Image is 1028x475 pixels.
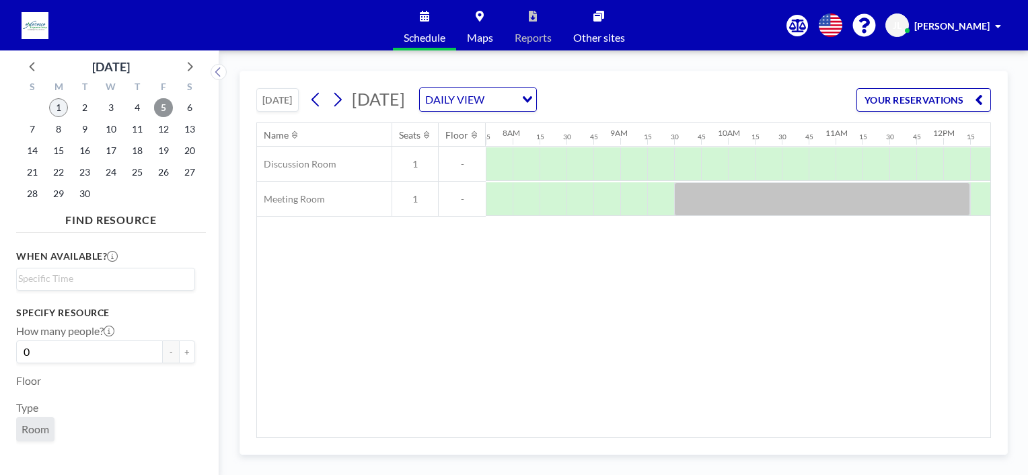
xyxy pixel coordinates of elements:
[75,184,94,203] span: Tuesday, September 30, 2025
[75,120,94,139] span: Tuesday, September 9, 2025
[718,128,740,138] div: 10AM
[98,79,124,97] div: W
[423,91,487,108] span: DAILY VIEW
[778,133,786,141] div: 30
[154,120,173,139] span: Friday, September 12, 2025
[180,163,199,182] span: Saturday, September 27, 2025
[20,79,46,97] div: S
[128,120,147,139] span: Thursday, September 11, 2025
[23,184,42,203] span: Sunday, September 28, 2025
[18,271,187,286] input: Search for option
[856,88,991,112] button: YOUR RESERVATIONS
[16,401,38,414] label: Type
[180,120,199,139] span: Saturday, September 13, 2025
[154,163,173,182] span: Friday, September 26, 2025
[467,32,493,43] span: Maps
[256,88,299,112] button: [DATE]
[176,79,203,97] div: S
[563,133,571,141] div: 30
[590,133,598,141] div: 45
[913,133,921,141] div: 45
[488,91,514,108] input: Search for option
[180,98,199,117] span: Saturday, September 6, 2025
[515,32,552,43] span: Reports
[967,133,975,141] div: 15
[404,32,445,43] span: Schedule
[75,163,94,182] span: Tuesday, September 23, 2025
[124,79,150,97] div: T
[23,120,42,139] span: Sunday, September 7, 2025
[399,129,420,141] div: Seats
[22,423,49,436] span: Room
[128,163,147,182] span: Thursday, September 25, 2025
[150,79,176,97] div: F
[22,12,48,39] img: organization-logo
[859,133,867,141] div: 15
[933,128,955,138] div: 12PM
[886,133,894,141] div: 30
[257,158,336,170] span: Discussion Room
[671,133,679,141] div: 30
[23,141,42,160] span: Sunday, September 14, 2025
[163,340,179,363] button: -
[439,193,486,205] span: -
[154,98,173,117] span: Friday, September 5, 2025
[439,158,486,170] span: -
[179,340,195,363] button: +
[420,88,536,111] div: Search for option
[102,98,120,117] span: Wednesday, September 3, 2025
[352,89,405,109] span: [DATE]
[573,32,625,43] span: Other sites
[392,193,438,205] span: 1
[102,163,120,182] span: Wednesday, September 24, 2025
[16,307,195,319] h3: Specify resource
[825,128,848,138] div: 11AM
[536,133,544,141] div: 15
[914,20,990,32] span: [PERSON_NAME]
[698,133,706,141] div: 45
[128,98,147,117] span: Thursday, September 4, 2025
[610,128,628,138] div: 9AM
[49,98,68,117] span: Monday, September 1, 2025
[257,193,325,205] span: Meeting Room
[128,141,147,160] span: Thursday, September 18, 2025
[49,120,68,139] span: Monday, September 8, 2025
[893,20,902,32] span: JL
[264,129,289,141] div: Name
[751,133,760,141] div: 15
[392,158,438,170] span: 1
[46,79,72,97] div: M
[23,163,42,182] span: Sunday, September 21, 2025
[805,133,813,141] div: 45
[72,79,98,97] div: T
[49,184,68,203] span: Monday, September 29, 2025
[503,128,520,138] div: 8AM
[644,133,652,141] div: 15
[16,324,114,338] label: How many people?
[75,141,94,160] span: Tuesday, September 16, 2025
[180,141,199,160] span: Saturday, September 20, 2025
[16,374,41,388] label: Floor
[16,208,206,227] h4: FIND RESOURCE
[482,133,490,141] div: 45
[75,98,94,117] span: Tuesday, September 2, 2025
[102,141,120,160] span: Wednesday, September 17, 2025
[102,120,120,139] span: Wednesday, September 10, 2025
[154,141,173,160] span: Friday, September 19, 2025
[445,129,468,141] div: Floor
[49,163,68,182] span: Monday, September 22, 2025
[17,268,194,289] div: Search for option
[92,57,130,76] div: [DATE]
[49,141,68,160] span: Monday, September 15, 2025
